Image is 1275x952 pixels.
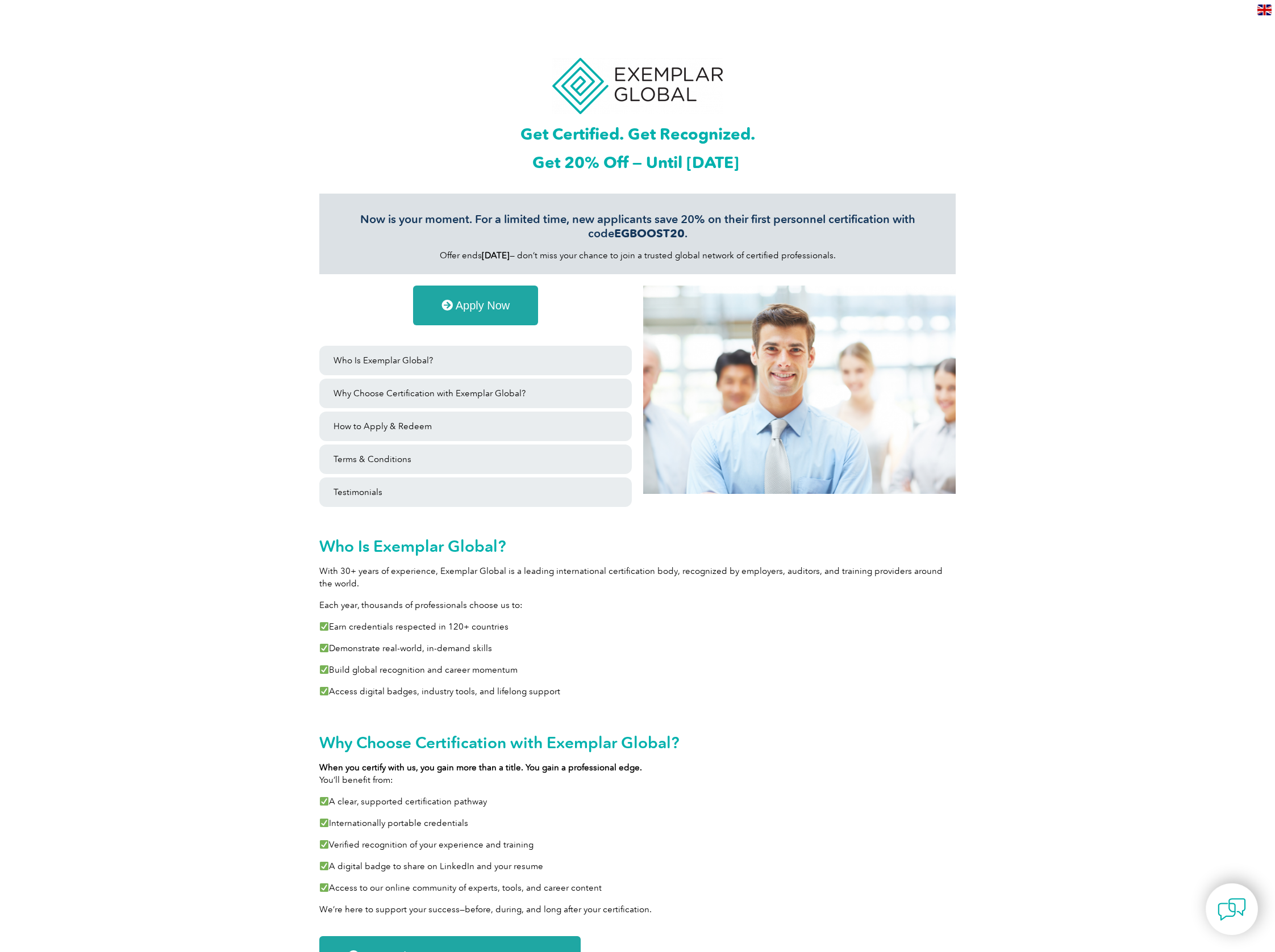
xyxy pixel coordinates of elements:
[329,686,560,697] span: Access digital badges, industry tools, and lifelong support
[329,665,518,675] span: Build global recognition and career momentum
[456,300,510,311] span: Apply Now
[319,565,956,590] p: With 30+ years of experience, Exemplar Global is a leading international certification body, reco...
[320,622,328,631] img: ✅
[520,124,755,144] span: Get Certified. Get Recognized.
[319,412,632,441] a: How to Apply & Redeem
[319,818,468,828] span: Internationally portable credentials
[320,665,328,674] img: ✅
[482,250,510,261] b: [DATE]
[319,477,632,507] a: Testimonials
[319,796,487,807] span: A clear, supported certification pathway
[320,644,328,652] img: ✅
[336,249,939,262] p: Offer ends — don’t miss your chance to join a trusted global network of certified professionals.
[319,762,642,773] span: When you certify with us, you gain more than a title. You gain a professional edge.
[319,861,543,871] span: A digital badge to share on LinkedIn and your resume
[320,687,328,695] img: ✅
[320,819,328,827] img: ✅
[320,862,328,870] img: ✅
[319,883,602,893] span: Access to our online community of experts, tools, and career content
[319,600,523,610] span: Each year, thousands of professionals choose us to:
[329,622,509,632] span: Earn credentials respected in 120+ countries
[319,379,632,408] a: Why Choose Certification with Exemplar Global?
[413,286,539,325] a: Apply Now
[320,883,328,892] img: ✅
[1218,895,1246,924] img: contact-chat.png
[320,797,328,806] img: ✅
[319,904,652,915] span: We’re here to support your success—before, during, and long after your certification.
[319,346,632,375] a: Who Is Exemplar Global?
[319,840,534,850] span: Verified recognition of your experience and training
[336,212,939,241] h3: Now is your moment. For a limited time, new applicants save 20% on their first personnel certific...
[532,153,739,172] span: Get 20% Off — Until [DATE]
[319,444,632,474] a: Terms & Conditions
[319,733,956,752] h2: Why Choose Certification with Exemplar Global?
[1257,5,1272,15] img: en
[329,643,492,653] span: Demonstrate real-world, in-demand skills
[319,537,956,555] h2: Who Is Exemplar Global?
[614,227,685,240] strong: EGBOOST20
[319,775,393,785] span: You’ll benefit from:
[320,840,328,849] img: ✅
